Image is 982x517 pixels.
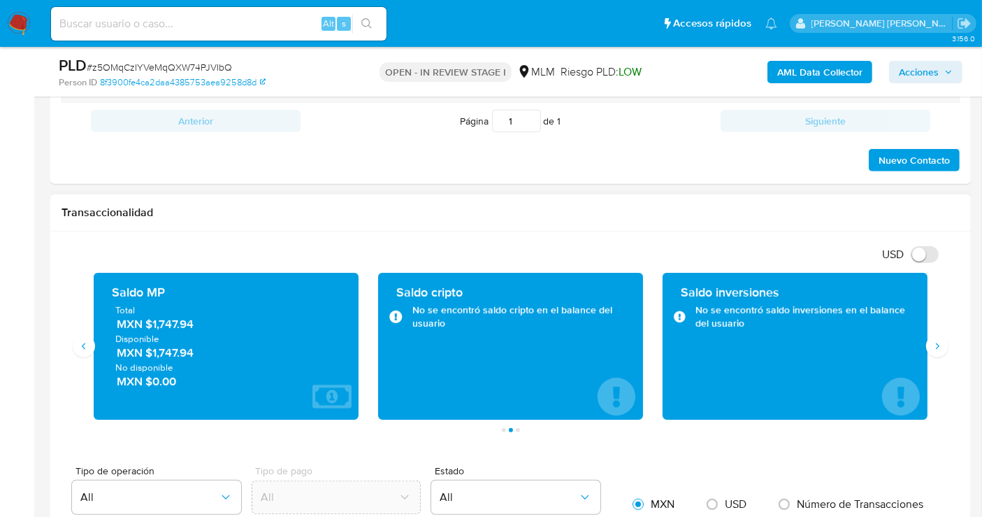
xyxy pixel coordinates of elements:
[59,54,87,76] b: PLD
[59,76,97,89] b: Person ID
[811,17,953,30] p: nancy.sanchezgarcia@mercadolibre.com.mx
[91,110,301,132] button: Anterior
[673,16,751,31] span: Accesos rápidos
[62,206,960,220] h1: Transaccionalidad
[87,60,232,74] span: # z5OMqCzIYVeMqQXW74PJVIbQ
[721,110,930,132] button: Siguiente
[952,33,975,44] span: 3.156.0
[380,62,512,82] p: OPEN - IN REVIEW STAGE I
[957,16,972,31] a: Salir
[899,61,939,83] span: Acciones
[342,17,346,30] span: s
[558,114,561,128] span: 1
[100,76,266,89] a: 8f3900fe4ca2daa4385753aea9258d8d
[767,61,872,83] button: AML Data Collector
[352,14,381,34] button: search-icon
[777,61,862,83] b: AML Data Collector
[889,61,962,83] button: Acciones
[619,64,642,80] span: LOW
[51,15,387,33] input: Buscar usuario o caso...
[461,110,561,132] span: Página de
[879,150,950,170] span: Nuevo Contacto
[561,64,642,80] span: Riesgo PLD:
[869,149,960,171] button: Nuevo Contacto
[323,17,334,30] span: Alt
[765,17,777,29] a: Notificaciones
[517,64,555,80] div: MLM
